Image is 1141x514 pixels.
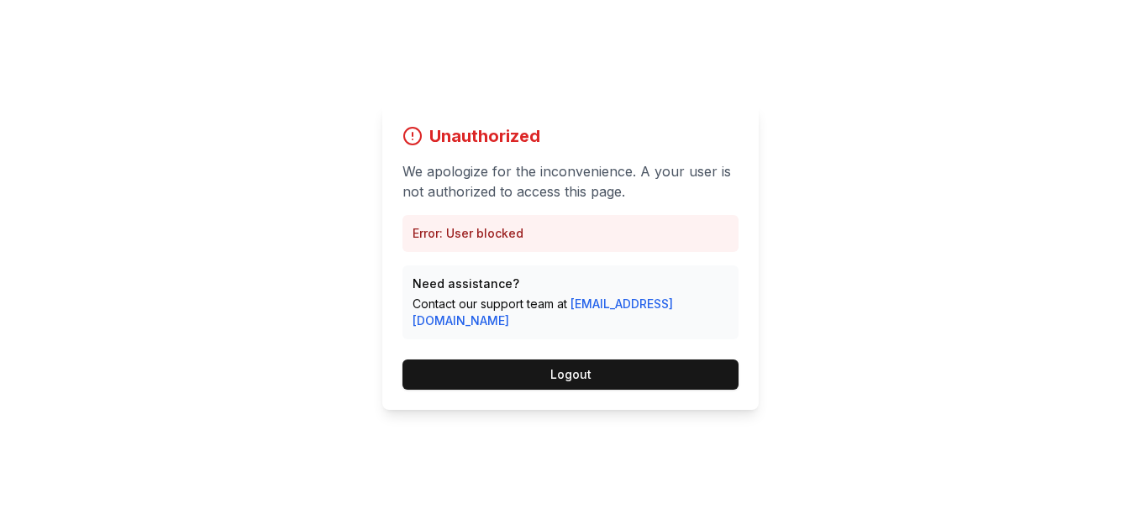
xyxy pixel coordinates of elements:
h1: Unauthorized [429,124,540,148]
p: We apologize for the inconvenience. A your user is not authorized to access this page. [402,161,739,202]
button: Logout [402,359,739,390]
p: Need assistance? [413,275,728,292]
p: Error: User blocked [413,225,728,242]
p: Contact our support team at [413,296,728,329]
